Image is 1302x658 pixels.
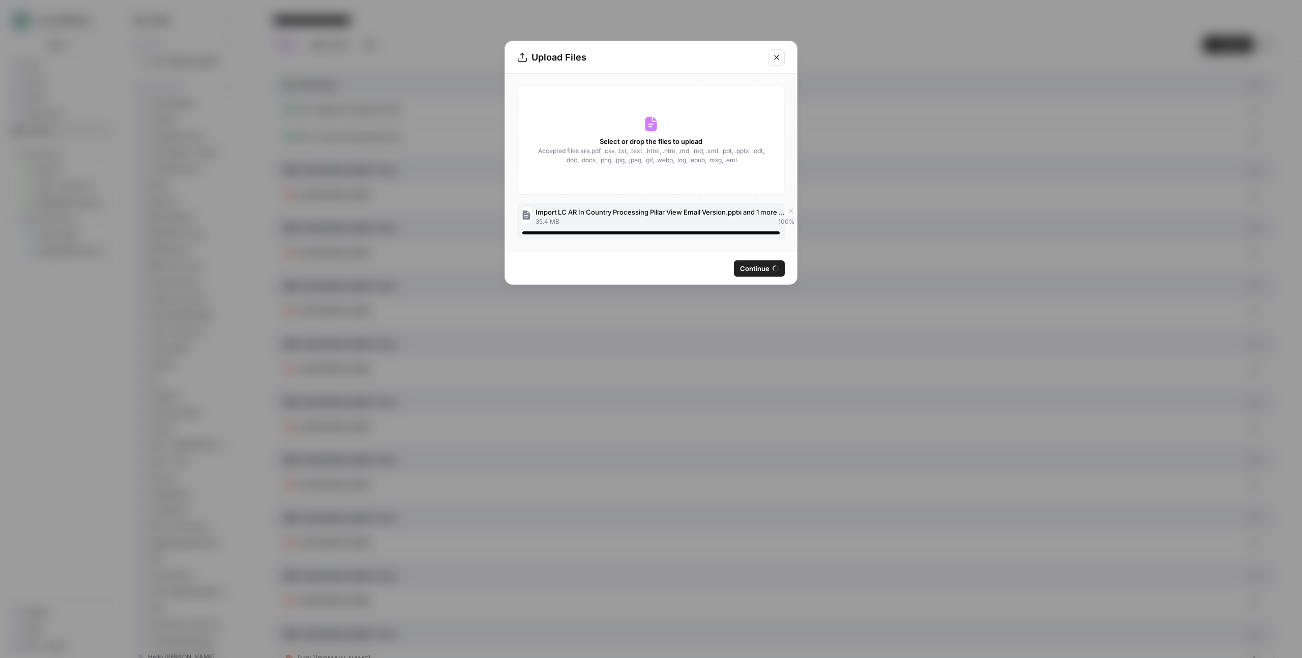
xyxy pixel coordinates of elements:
span: Import LC AR In Country Processing Pillar View Email Version.pptx and 1 more files [536,207,787,217]
button: Close modal [768,49,785,66]
span: Continue [740,263,770,274]
span: Accepted files are .pdf, .csv, .txt, .text, .html, .htm, .md, .md, .xml, .ppt, .pptx, .odt, .doc,... [537,146,765,165]
span: 100 % [778,217,795,226]
button: Continue [734,260,785,277]
div: Upload Files [517,50,762,65]
span: Select or drop the files to upload [600,136,702,146]
span: 35.4 MB [536,217,559,226]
